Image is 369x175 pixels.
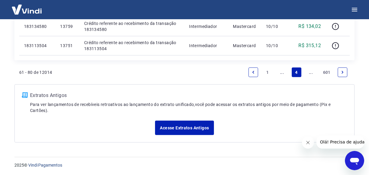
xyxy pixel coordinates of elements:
[30,92,347,99] p: Extratos Antigos
[263,68,273,77] a: Page 1
[306,68,316,77] a: Jump forward
[4,4,50,9] span: Olá! Precisa de ajuda?
[84,40,179,52] p: Crédito referente ao recebimento da transação 183113504
[189,43,223,49] p: Intermediador
[155,121,214,135] a: Acesse Extratos Antigos
[22,92,28,98] img: ícone
[60,43,74,49] p: 13751
[316,135,364,149] iframe: Mensagem da empresa
[24,23,50,29] p: 183134580
[246,65,350,80] ul: Pagination
[233,43,257,49] p: Mastercard
[233,23,257,29] p: Mastercard
[7,0,46,19] img: Vindi
[84,20,179,32] p: Crédito referente ao recebimento da transação 183134580
[338,68,347,77] a: Next page
[321,68,333,77] a: Page 601
[24,43,50,49] p: 183113504
[189,23,223,29] p: Intermediador
[299,42,321,49] p: R$ 315,12
[249,68,258,77] a: Previous page
[345,151,364,170] iframe: Botão para abrir a janela de mensagens
[266,43,284,49] p: 10/10
[277,68,287,77] a: Jump backward
[299,23,321,30] p: R$ 134,02
[19,69,52,75] p: 61 - 80 de 12014
[302,137,314,149] iframe: Fechar mensagem
[60,23,74,29] p: 13759
[30,101,347,113] p: Para ver lançamentos de recebíveis retroativos ao lançamento do extrato unificado, você pode aces...
[292,68,301,77] a: Page 4 is your current page
[266,23,284,29] p: 10/10
[14,162,355,168] p: 2025 ©
[28,163,62,167] a: Vindi Pagamentos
